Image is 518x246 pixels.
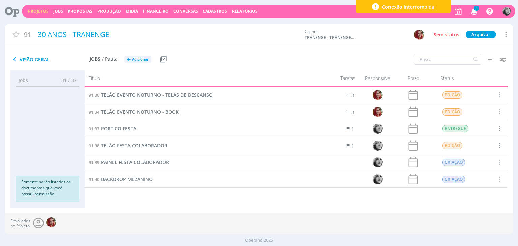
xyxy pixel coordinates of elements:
[56,76,77,84] span: 31 / 37
[432,31,461,39] button: Sem status
[46,217,56,227] img: G
[101,176,153,182] span: BACKDROP MEZANINO
[201,9,229,14] button: Cadastros
[101,125,136,132] span: PORTICO FESTA
[305,35,355,41] span: TRANENGE - TRANENGE CONSTRUÇÕES LTDA
[124,9,140,14] button: Mídia
[21,179,74,197] p: Somente serão listados os documentos que você possui permissão
[89,159,99,165] span: 91.39
[143,8,169,14] span: Financeiro
[316,72,359,84] div: Tarefas
[90,56,100,62] span: Jobs
[85,72,315,84] div: Título
[89,91,213,99] a: 91.30TELÃO EVENTO NOTURNO - TELAS DE DESCANSO
[430,72,491,84] div: Status
[89,176,99,182] span: 91.40
[95,9,123,14] button: Produção
[414,30,424,40] img: G
[101,92,213,98] span: TELÃO EVENTO NOTURNO - TELAS DE DESCANSO
[126,8,138,14] a: Mídia
[502,5,511,17] button: J
[141,9,171,14] button: Financeiro
[373,141,383,151] img: J
[89,159,169,166] a: 91.39PAINEL FESTA COLABORADOR
[382,3,436,10] span: Conexão interrompida!
[373,174,383,184] img: J
[352,109,354,115] span: 3
[35,27,301,42] div: 30 ANOS - TRANENGE
[467,5,481,18] button: 3
[89,109,99,115] span: 91.34
[443,91,463,99] span: EDIÇÃO
[443,176,465,183] span: CRIAÇÃO
[124,56,151,63] button: +Adicionar
[352,126,354,132] span: 1
[173,8,198,14] a: Conversas
[53,8,63,14] a: Jobs
[28,8,49,14] a: Projetos
[373,90,383,100] img: G
[97,8,121,14] a: Produção
[171,9,200,14] button: Conversas
[305,29,425,41] div: Cliente:
[66,9,94,14] button: Propostas
[89,176,153,183] a: 91.40BACKDROP MEZANINO
[10,219,30,228] span: Envolvidos no Projeto
[89,126,99,132] span: 91.37
[373,107,383,117] img: G
[132,57,149,62] span: Adicionar
[89,125,136,132] a: 91.37PORTICO FESTA
[466,31,496,38] button: Arquivar
[68,8,92,14] a: Propostas
[397,72,430,84] div: Prazo
[89,92,99,98] span: 91.30
[101,109,179,115] span: TELÃO EVENTO NOTURNO - BOOK
[443,125,469,132] span: ENTREGUE
[101,159,169,165] span: PAINEL FESTA COLABORADOR
[443,108,463,116] span: EDIÇÃO
[127,56,131,63] span: +
[443,142,463,149] span: EDIÇÃO
[373,124,383,134] img: J
[474,6,479,11] span: 3
[502,7,511,16] img: J
[89,142,167,149] a: 91.38TELÃO FESTA COLABORADOR
[89,108,179,116] a: 91.34TELÃO EVENTO NOTURNO - BOOK
[203,8,227,14] span: Cadastros
[232,8,258,14] a: Relatórios
[414,29,425,40] button: G
[89,143,99,149] span: 91.38
[230,9,260,14] button: Relatórios
[373,157,383,167] img: J
[51,9,65,14] button: Jobs
[352,92,354,98] span: 3
[359,72,397,84] div: Responsável
[24,30,31,39] span: 91
[10,55,90,63] span: Visão Geral
[101,142,167,149] span: TELÃO FESTA COLABORADOR
[434,31,459,38] span: Sem status
[352,143,354,149] span: 1
[26,9,51,14] button: Projetos
[102,56,118,62] span: / Pauta
[443,159,465,166] span: CRIAÇÃO
[414,54,481,65] input: Busca
[19,76,28,84] span: Jobs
